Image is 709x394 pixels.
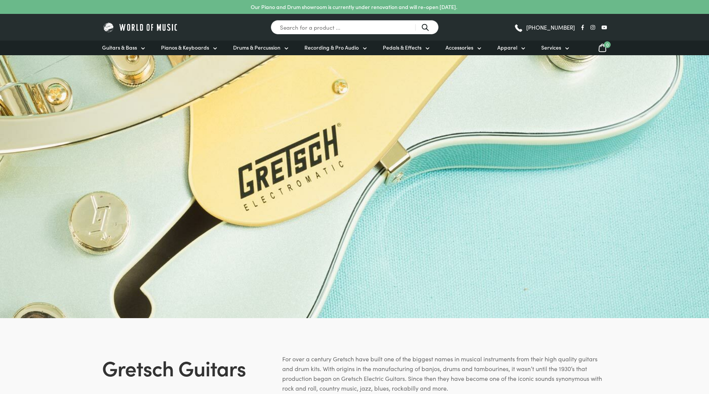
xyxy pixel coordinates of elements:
span: Drums & Percussion [233,44,280,51]
input: Search for a product ... [271,20,439,35]
span: [PHONE_NUMBER] [526,24,575,30]
h1: Gretsch Guitars [102,354,246,381]
a: [PHONE_NUMBER] [514,22,575,33]
span: Accessories [446,44,473,51]
span: Services [541,44,561,51]
p: Our Piano and Drum showroom is currently under renovation and will re-open [DATE]. [251,3,457,11]
p: For over a century Gretsch have built one of the biggest names in musical instruments from their ... [282,354,607,393]
iframe: Chat with our support team [600,311,709,394]
span: Apparel [497,44,517,51]
span: 0 [604,41,611,48]
span: Guitars & Bass [102,44,137,51]
span: Pianos & Keyboards [161,44,209,51]
img: World of Music [102,21,179,33]
span: Pedals & Effects [383,44,421,51]
span: Recording & Pro Audio [304,44,359,51]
